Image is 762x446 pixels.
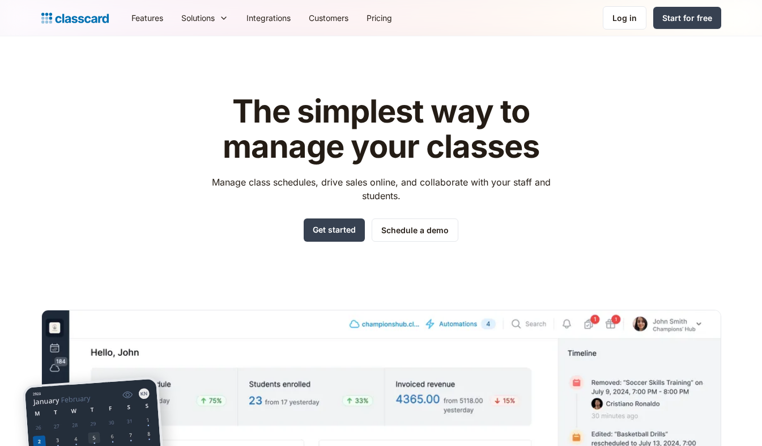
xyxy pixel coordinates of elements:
div: Solutions [172,5,237,31]
p: Manage class schedules, drive sales online, and collaborate with your staff and students. [201,175,561,203]
div: Start for free [662,12,712,24]
a: Log in [603,6,646,30]
div: Solutions [181,12,215,24]
div: Log in [612,12,637,24]
a: Schedule a demo [372,218,458,242]
a: Start for free [653,7,721,29]
a: Customers [300,5,357,31]
a: Features [122,5,172,31]
a: Pricing [357,5,401,31]
a: Logo [41,10,109,26]
h1: The simplest way to manage your classes [201,94,561,164]
a: Integrations [237,5,300,31]
a: Get started [304,218,365,242]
